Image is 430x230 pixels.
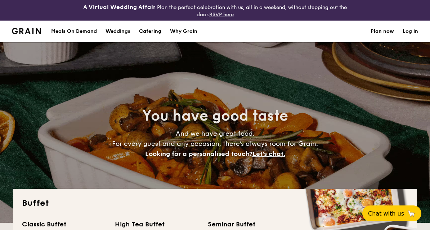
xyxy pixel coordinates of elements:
a: Catering [135,21,166,42]
div: High Tea Buffet [115,219,199,229]
div: Seminar Buffet [208,219,292,229]
a: Plan now [371,21,394,42]
h2: Buffet [22,198,408,209]
span: You have good taste [142,107,288,125]
span: Let's chat. [252,150,285,158]
a: Meals On Demand [47,21,101,42]
img: Grain [12,28,41,34]
h1: Catering [139,21,161,42]
span: 🦙 [407,209,416,218]
a: Logotype [12,28,41,34]
a: Log in [403,21,418,42]
span: Looking for a personalised touch? [145,150,252,158]
div: Plan the perfect celebration with us, all in a weekend, without stepping out the door. [72,3,358,18]
div: Meals On Demand [51,21,97,42]
h4: A Virtual Wedding Affair [83,3,156,12]
span: And we have great food. For every guest and any occasion, there’s always room for Grain. [112,130,318,158]
div: Why Grain [170,21,197,42]
a: Weddings [101,21,135,42]
a: Why Grain [166,21,202,42]
span: Chat with us [368,210,404,217]
div: Weddings [106,21,130,42]
div: Classic Buffet [22,219,106,229]
a: RSVP here [209,12,234,18]
button: Chat with us🦙 [362,205,421,221]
